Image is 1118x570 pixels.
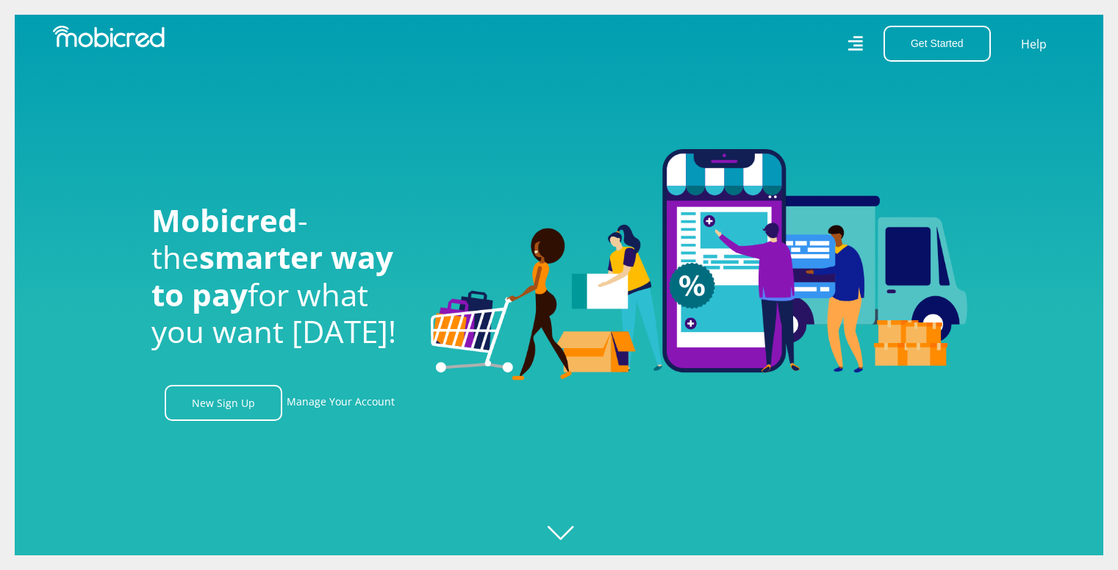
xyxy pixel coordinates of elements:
span: Mobicred [151,199,298,241]
span: smarter way to pay [151,236,393,314]
a: Manage Your Account [287,385,395,421]
img: Welcome to Mobicred [431,149,967,381]
a: New Sign Up [165,385,282,421]
a: Help [1020,35,1047,54]
button: Get Started [884,26,991,62]
img: Mobicred [53,26,165,48]
h1: - the for what you want [DATE]! [151,202,409,350]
